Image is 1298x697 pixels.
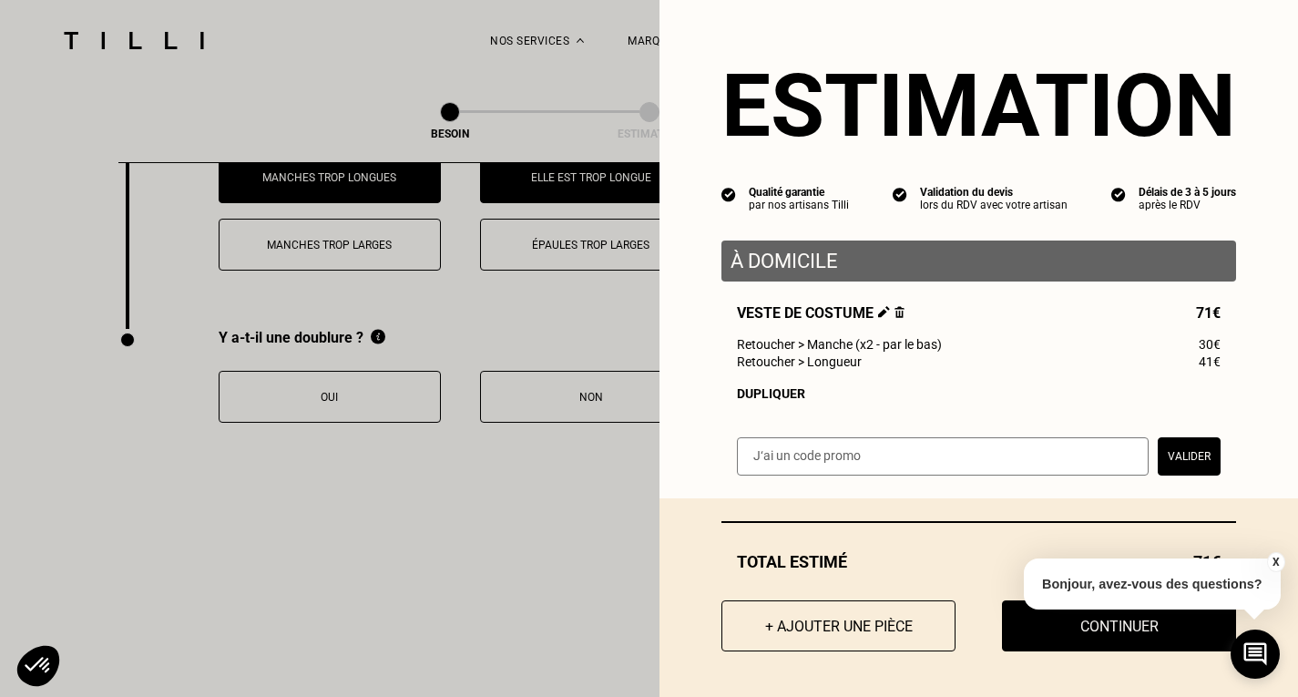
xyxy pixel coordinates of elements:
img: icon list info [893,186,907,202]
div: après le RDV [1139,199,1236,211]
span: Retoucher > Longueur [737,354,862,369]
img: icon list info [721,186,736,202]
button: Continuer [1002,600,1236,651]
section: Estimation [721,55,1236,157]
span: 71€ [1196,304,1221,322]
span: Retoucher > Manche (x2 - par le bas) [737,337,942,352]
span: 30€ [1199,337,1221,352]
p: Bonjour, avez-vous des questions? [1024,559,1281,610]
div: Validation du devis [920,186,1068,199]
div: lors du RDV avec votre artisan [920,199,1068,211]
span: Veste de costume [737,304,905,322]
button: + Ajouter une pièce [721,600,956,651]
div: Dupliquer [737,386,1221,401]
img: Supprimer [894,306,905,318]
p: À domicile [731,250,1227,272]
input: J‘ai un code promo [737,437,1149,476]
div: Délais de 3 à 5 jours [1139,186,1236,199]
img: icon list info [1111,186,1126,202]
img: Éditer [878,306,890,318]
button: X [1266,552,1284,572]
div: Qualité garantie [749,186,849,199]
button: Valider [1158,437,1221,476]
span: 41€ [1199,354,1221,369]
div: Total estimé [721,552,1236,571]
div: par nos artisans Tilli [749,199,849,211]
